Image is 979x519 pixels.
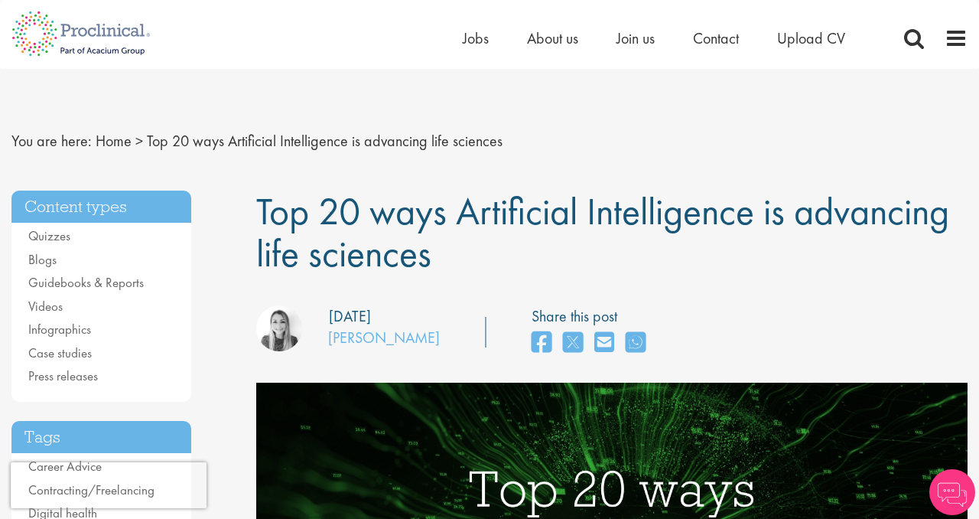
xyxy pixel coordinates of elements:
[28,251,57,268] a: Blogs
[28,321,91,338] a: Infographics
[532,305,653,328] label: Share this post
[28,367,98,384] a: Press releases
[28,298,63,315] a: Videos
[532,327,551,360] a: share on facebook
[777,28,845,48] a: Upload CV
[96,131,132,151] a: breadcrumb link
[28,274,144,291] a: Guidebooks & Reports
[135,131,143,151] span: >
[463,28,489,48] a: Jobs
[594,327,614,360] a: share on email
[28,227,70,244] a: Quizzes
[28,458,102,475] a: Career Advice
[527,28,578,48] a: About us
[563,327,583,360] a: share on twitter
[626,327,646,360] a: share on whats app
[329,305,371,328] div: [DATE]
[28,344,92,361] a: Case studies
[147,131,503,151] span: Top 20 ways Artificial Intelligence is advancing life sciences
[929,469,975,515] img: Chatbot
[616,28,655,48] a: Join us
[11,191,191,224] h3: Content types
[11,421,191,454] h3: Tags
[256,187,949,278] span: Top 20 ways Artificial Intelligence is advancing life sciences
[11,131,92,151] span: You are here:
[693,28,739,48] a: Contact
[328,328,440,348] a: [PERSON_NAME]
[256,305,302,351] img: Hannah Burke
[11,462,207,508] iframe: reCAPTCHA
